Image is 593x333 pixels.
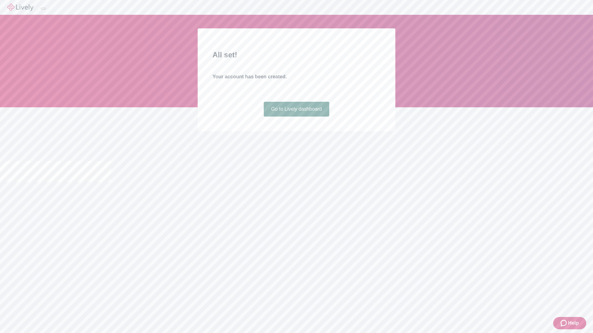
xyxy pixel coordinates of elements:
[41,8,46,10] button: Log out
[568,319,579,327] span: Help
[553,317,586,329] button: Zendesk support iconHelp
[212,73,381,80] h4: Your account has been created.
[561,319,568,327] svg: Zendesk support icon
[7,4,33,11] img: Lively
[264,102,330,117] a: Go to Lively dashboard
[212,49,381,60] h2: All set!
